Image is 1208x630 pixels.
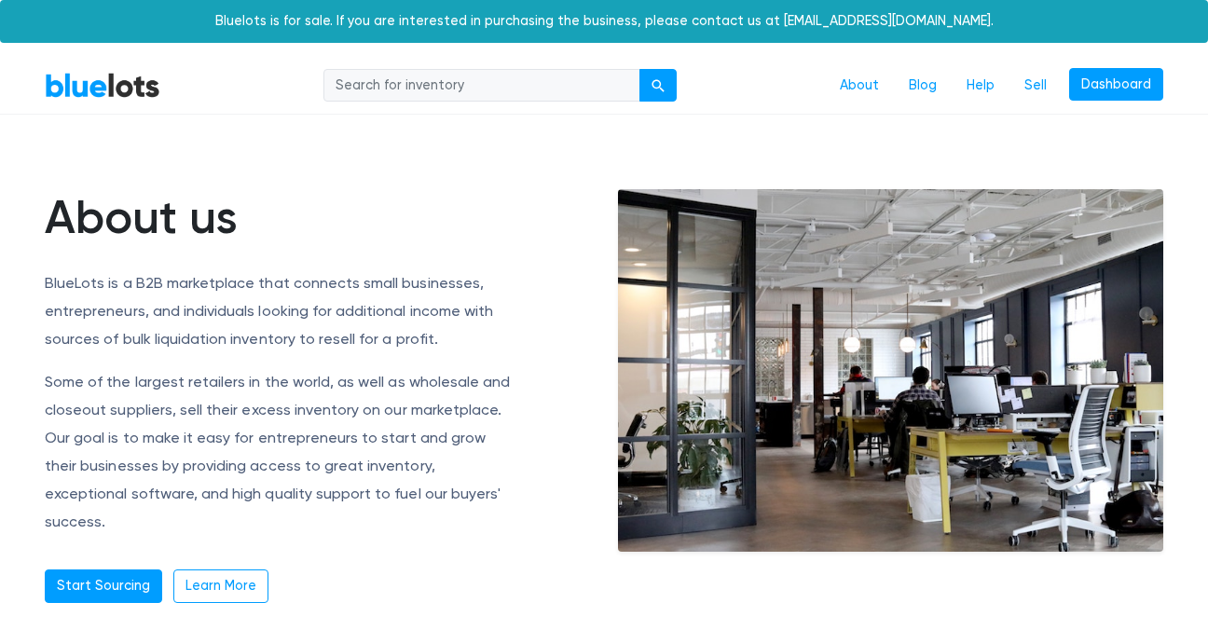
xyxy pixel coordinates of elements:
a: Blog [894,68,952,103]
a: Sell [1009,68,1062,103]
a: BlueLots [45,72,160,99]
a: Start Sourcing [45,569,162,603]
p: BlueLots is a B2B marketplace that connects small businesses, entrepreneurs, and individuals look... [45,269,515,353]
a: About [825,68,894,103]
a: Learn More [173,569,268,603]
input: Search for inventory [323,69,640,103]
a: Dashboard [1069,68,1163,102]
img: office-e6e871ac0602a9b363ffc73e1d17013cb30894adc08fbdb38787864bb9a1d2fe.jpg [618,189,1163,553]
p: Some of the largest retailers in the world, as well as wholesale and closeout suppliers, sell the... [45,368,515,536]
a: Help [952,68,1009,103]
h1: About us [45,189,515,245]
